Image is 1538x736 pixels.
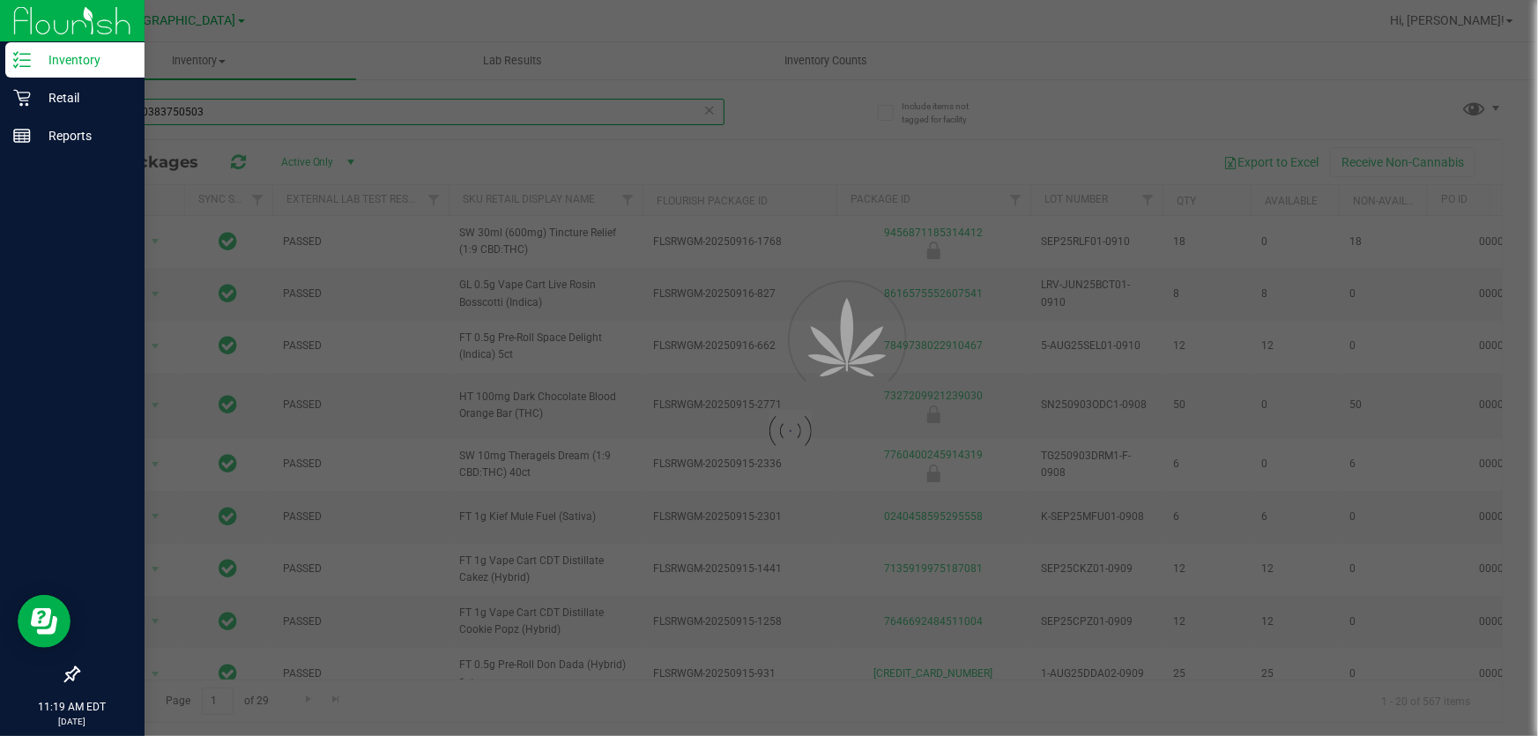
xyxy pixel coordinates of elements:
[31,49,137,71] p: Inventory
[31,125,137,146] p: Reports
[13,127,31,145] inline-svg: Reports
[8,715,137,728] p: [DATE]
[18,595,71,648] iframe: Resource center
[13,51,31,69] inline-svg: Inventory
[13,89,31,107] inline-svg: Retail
[8,699,137,715] p: 11:19 AM EDT
[31,87,137,108] p: Retail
